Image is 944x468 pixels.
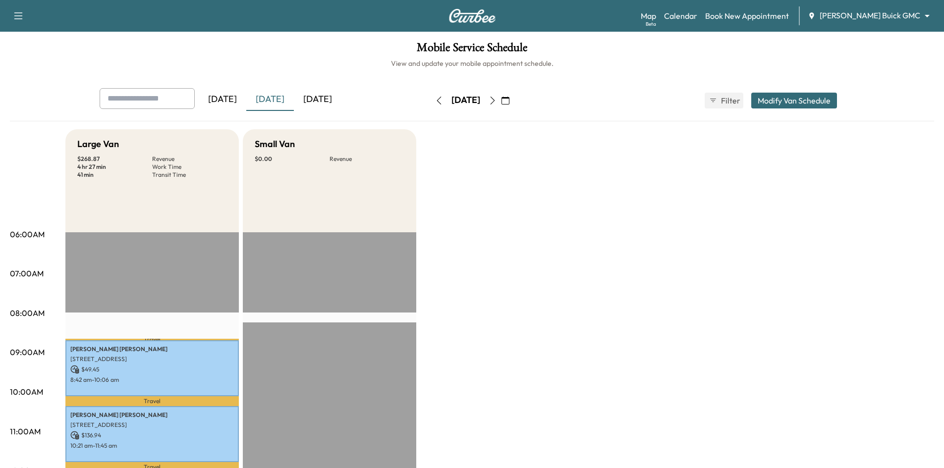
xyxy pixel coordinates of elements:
p: $ 268.87 [77,155,152,163]
p: 07:00AM [10,267,44,279]
div: [DATE] [199,88,246,111]
p: 11:00AM [10,425,41,437]
h6: View and update your mobile appointment schedule. [10,58,934,68]
span: [PERSON_NAME] Buick GMC [820,10,920,21]
p: $ 0.00 [255,155,330,163]
p: Travel [65,339,239,340]
div: [DATE] [246,88,294,111]
a: Book New Appointment [705,10,789,22]
h5: Large Van [77,137,119,151]
h5: Small Van [255,137,295,151]
p: 09:00AM [10,346,45,358]
div: [DATE] [294,88,341,111]
p: [STREET_ADDRESS] [70,355,234,363]
button: Filter [705,93,743,108]
p: $ 136.94 [70,431,234,440]
div: [DATE] [451,94,480,106]
p: Transit Time [152,171,227,179]
span: Filter [721,95,739,106]
a: Calendar [664,10,697,22]
p: $ 49.45 [70,365,234,374]
p: 4 hr 27 min [77,163,152,171]
div: Beta [646,20,656,28]
p: 08:00AM [10,307,45,319]
p: [PERSON_NAME] [PERSON_NAME] [70,345,234,353]
img: Curbee Logo [448,9,496,23]
p: Travel [65,396,239,406]
p: 41 min [77,171,152,179]
p: 10:21 am - 11:45 am [70,442,234,450]
a: MapBeta [641,10,656,22]
h1: Mobile Service Schedule [10,42,934,58]
p: Revenue [330,155,404,163]
p: 10:00AM [10,386,43,398]
p: 06:00AM [10,228,45,240]
p: Revenue [152,155,227,163]
p: [PERSON_NAME] [PERSON_NAME] [70,411,234,419]
p: [STREET_ADDRESS] [70,421,234,429]
p: Work Time [152,163,227,171]
button: Modify Van Schedule [751,93,837,108]
p: 8:42 am - 10:06 am [70,376,234,384]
